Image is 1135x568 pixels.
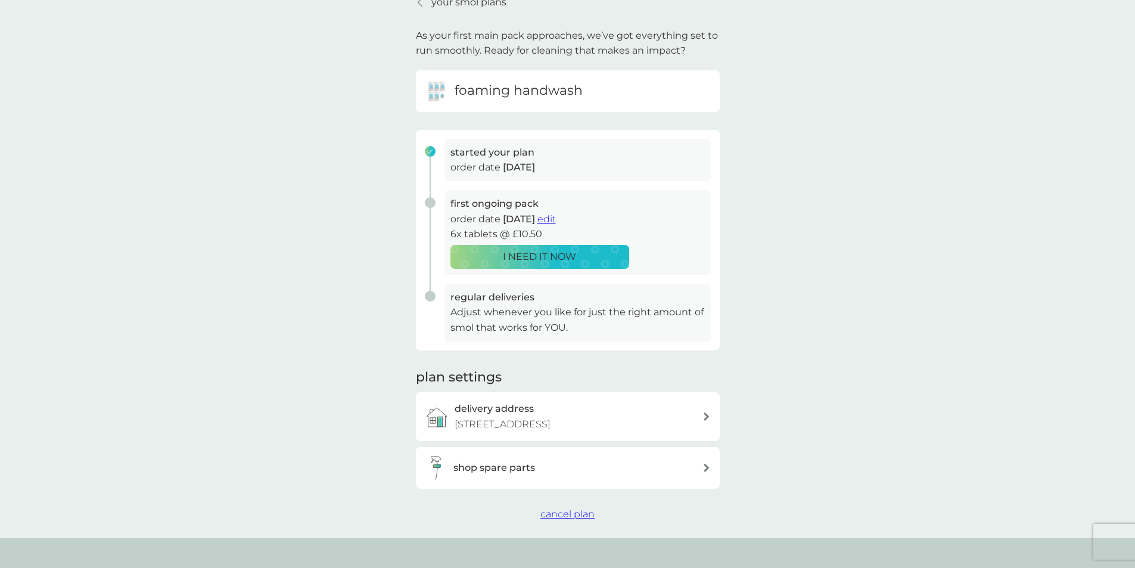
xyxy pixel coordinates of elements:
[416,447,720,489] button: shop spare parts
[450,305,705,335] p: Adjust whenever you like for just the right amount of smol that works for YOU.
[450,145,705,160] h3: started your plan
[450,196,705,212] h3: first ongoing pack
[537,213,556,225] span: edit
[540,508,595,520] span: cancel plan
[416,368,502,387] h2: plan settings
[503,249,576,265] p: I NEED IT NOW
[425,79,449,103] img: foaming handwash
[503,162,535,173] span: [DATE]
[540,507,595,522] button: cancel plan
[450,290,705,305] h3: regular deliveries
[450,212,705,227] p: order date
[416,28,720,58] p: As your first main pack approaches, we’ve got everything set to run smoothly. Ready for cleaning ...
[416,392,720,440] a: delivery address[STREET_ADDRESS]
[503,213,535,225] span: [DATE]
[453,460,535,476] h3: shop spare parts
[455,417,551,432] p: [STREET_ADDRESS]
[455,401,534,417] h3: delivery address
[450,160,705,175] p: order date
[450,245,629,269] button: I NEED IT NOW
[450,226,705,242] p: 6x tablets @ £10.50
[455,82,583,100] h6: foaming handwash
[537,212,556,227] button: edit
